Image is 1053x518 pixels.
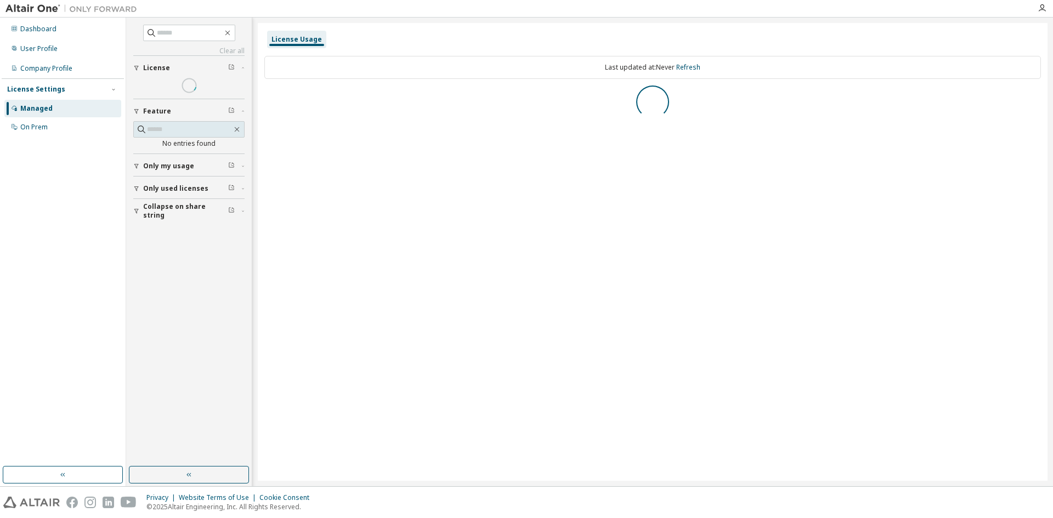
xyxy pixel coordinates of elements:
[20,64,72,73] div: Company Profile
[179,493,259,502] div: Website Terms of Use
[133,56,245,80] button: License
[259,493,316,502] div: Cookie Consent
[228,207,235,215] span: Clear filter
[228,162,235,170] span: Clear filter
[228,107,235,116] span: Clear filter
[264,56,1041,79] div: Last updated at: Never
[121,497,137,508] img: youtube.svg
[66,497,78,508] img: facebook.svg
[676,62,700,72] a: Refresh
[143,184,208,193] span: Only used licenses
[146,493,179,502] div: Privacy
[228,184,235,193] span: Clear filter
[20,123,48,132] div: On Prem
[133,154,245,178] button: Only my usage
[133,99,245,123] button: Feature
[5,3,143,14] img: Altair One
[143,64,170,72] span: License
[133,47,245,55] a: Clear all
[3,497,60,508] img: altair_logo.svg
[143,202,228,220] span: Collapse on share string
[7,85,65,94] div: License Settings
[20,25,56,33] div: Dashboard
[143,162,194,170] span: Only my usage
[20,104,53,113] div: Managed
[20,44,58,53] div: User Profile
[84,497,96,508] img: instagram.svg
[133,177,245,201] button: Only used licenses
[103,497,114,508] img: linkedin.svg
[133,199,245,223] button: Collapse on share string
[271,35,322,44] div: License Usage
[143,107,171,116] span: Feature
[146,502,316,511] p: © 2025 Altair Engineering, Inc. All Rights Reserved.
[133,139,245,148] div: No entries found
[228,64,235,72] span: Clear filter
